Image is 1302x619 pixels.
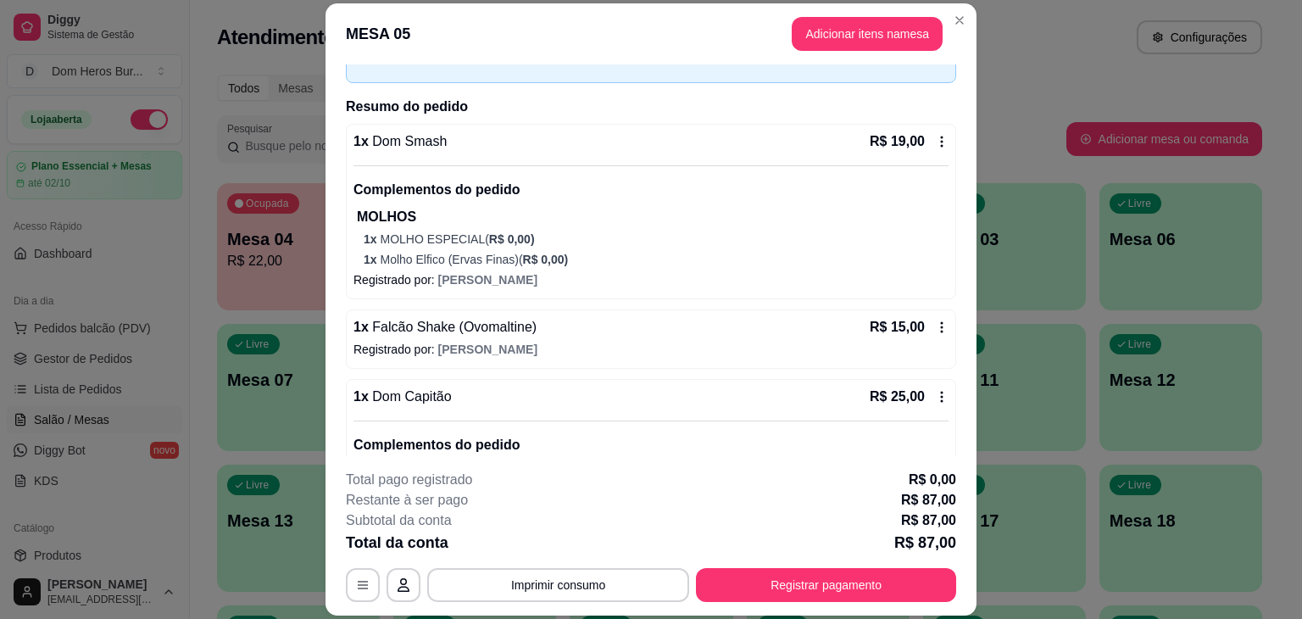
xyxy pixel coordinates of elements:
p: R$ 25,00 [870,387,925,407]
p: Complementos do pedido [353,435,949,455]
button: Registrar pagamento [696,568,956,602]
p: R$ 87,00 [901,510,956,531]
span: 1 x [364,253,380,266]
p: Registrado por: [353,271,949,288]
header: MESA 05 [325,3,976,64]
p: R$ 19,00 [870,131,925,152]
p: R$ 15,00 [870,317,925,337]
p: Total da conta [346,531,448,555]
p: 1 x [353,317,537,337]
button: Imprimir consumo [427,568,689,602]
p: R$ 87,00 [894,531,956,555]
p: R$ 87,00 [901,490,956,510]
p: 1 x [353,131,447,152]
h2: Resumo do pedido [346,97,956,117]
span: Dom Smash [369,134,447,148]
p: MOLHOS [357,207,949,227]
span: 1 x [364,232,380,246]
span: [PERSON_NAME] [438,343,537,356]
p: MOLHO ESPECIAL ( [364,231,949,248]
p: Subtotal da conta [346,510,452,531]
p: 1 x [353,387,452,407]
p: R$ 0,00 [909,470,956,490]
button: Close [946,7,973,34]
button: Adicionar itens namesa [792,17,943,51]
span: R$ 0,00 ) [489,232,535,246]
span: R$ 0,00 ) [523,253,569,266]
span: Dom Capitão [369,389,452,404]
p: Complementos do pedido [353,180,949,200]
p: Restante à ser pago [346,490,468,510]
p: Molho Elfico (Ervas Finas) ( [364,251,949,268]
p: Total pago registrado [346,470,472,490]
p: Registrado por: [353,341,949,358]
span: Falcão Shake (Ovomaltine) [369,320,537,334]
span: [PERSON_NAME] [438,273,537,287]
